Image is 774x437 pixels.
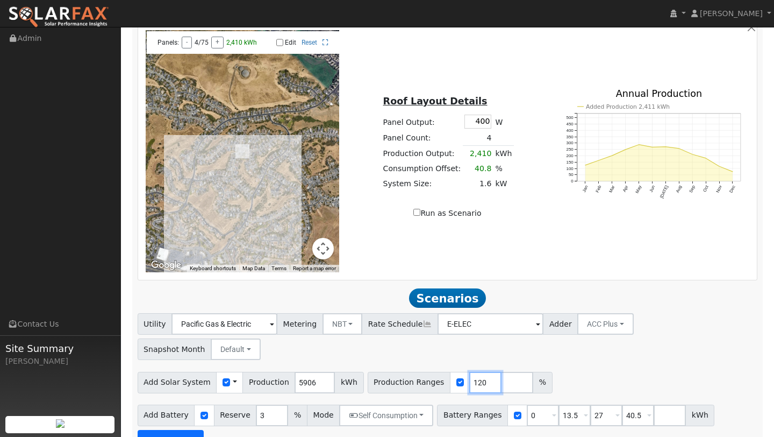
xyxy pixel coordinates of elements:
[719,166,720,167] circle: onclick=""
[288,405,307,426] span: %
[138,372,217,393] span: Add Solar System
[586,103,670,110] text: Added Production 2,411 kWh
[56,419,64,428] img: retrieve
[689,185,696,194] text: Sep
[8,6,109,29] img: SolarFax
[307,405,340,426] span: Mode
[582,185,589,193] text: Jan
[138,313,173,335] span: Utility
[577,313,634,335] button: ACC Plus
[383,96,488,107] u: Roof Layout Details
[571,179,574,184] text: 0
[649,185,656,193] text: Jun
[211,339,261,360] button: Default
[608,185,616,194] text: Mar
[598,160,599,161] circle: onclick=""
[678,147,680,149] circle: onclick=""
[322,39,328,46] a: Full Screen
[566,135,574,139] text: 350
[381,130,463,146] td: Panel Count:
[5,341,115,356] span: Site Summary
[703,185,710,193] text: Oct
[595,185,603,194] text: Feb
[705,158,707,159] circle: onclick=""
[651,146,653,148] circle: onclick=""
[381,177,463,192] td: System Size:
[381,146,463,161] td: Production Output:
[463,161,493,176] td: 40.8
[277,313,323,335] span: Metering
[293,265,336,271] a: Report a map error
[171,313,277,335] input: Select a Utility
[322,313,363,335] button: NBT
[271,265,286,271] a: Terms (opens in new tab)
[665,146,666,147] circle: onclick=""
[285,39,296,46] label: Edit
[660,185,670,199] text: [DATE]
[195,39,209,46] span: 4/75
[409,288,486,308] span: Scenarios
[566,160,574,165] text: 150
[148,258,184,272] a: Open this area in Google Maps (opens a new window)
[138,339,212,360] span: Snapshot Month
[566,147,574,152] text: 250
[625,149,626,150] circle: onclick=""
[543,313,578,335] span: Adder
[732,171,734,172] circle: onclick=""
[566,141,574,146] text: 300
[616,88,703,99] text: Annual Production
[493,146,514,161] td: kWh
[368,372,450,393] span: Production Ranges
[438,313,543,335] input: Select a Rate Schedule
[566,166,574,171] text: 100
[493,113,514,130] td: W
[569,173,574,178] text: 50
[533,372,552,393] span: %
[566,128,574,133] text: 400
[463,130,493,146] td: 4
[729,185,736,194] text: Dec
[312,238,334,259] button: Map camera controls
[214,405,257,426] span: Reserve
[566,153,574,158] text: 200
[700,9,763,18] span: [PERSON_NAME]
[182,37,192,48] button: -
[493,177,514,192] td: kW
[190,265,236,272] button: Keyboard shortcuts
[226,39,257,46] span: 2,410 kWh
[138,405,195,426] span: Add Battery
[334,372,363,393] span: kWh
[302,39,317,46] a: Reset
[381,161,463,176] td: Consumption Offset:
[413,209,420,216] input: Run as Scenario
[635,185,643,194] text: May
[362,313,438,335] span: Rate Schedule
[242,372,295,393] span: Production
[584,164,586,166] circle: onclick=""
[211,37,224,48] button: +
[148,258,184,272] img: Google
[381,113,463,130] td: Panel Output:
[242,265,265,272] button: Map Data
[611,155,613,157] circle: onclick=""
[413,208,481,219] label: Run as Scenario
[566,122,574,126] text: 450
[715,185,723,194] text: Nov
[157,39,179,46] span: Panels:
[692,153,693,155] circle: onclick=""
[675,185,683,194] text: Aug
[566,115,574,120] text: 500
[685,405,714,426] span: kWh
[463,177,493,192] td: 1.6
[463,146,493,161] td: 2,410
[339,405,433,426] button: Self Consumption
[638,144,640,145] circle: onclick=""
[437,405,508,426] span: Battery Ranges
[5,356,115,367] div: [PERSON_NAME]
[493,161,514,176] td: %
[622,185,629,193] text: Apr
